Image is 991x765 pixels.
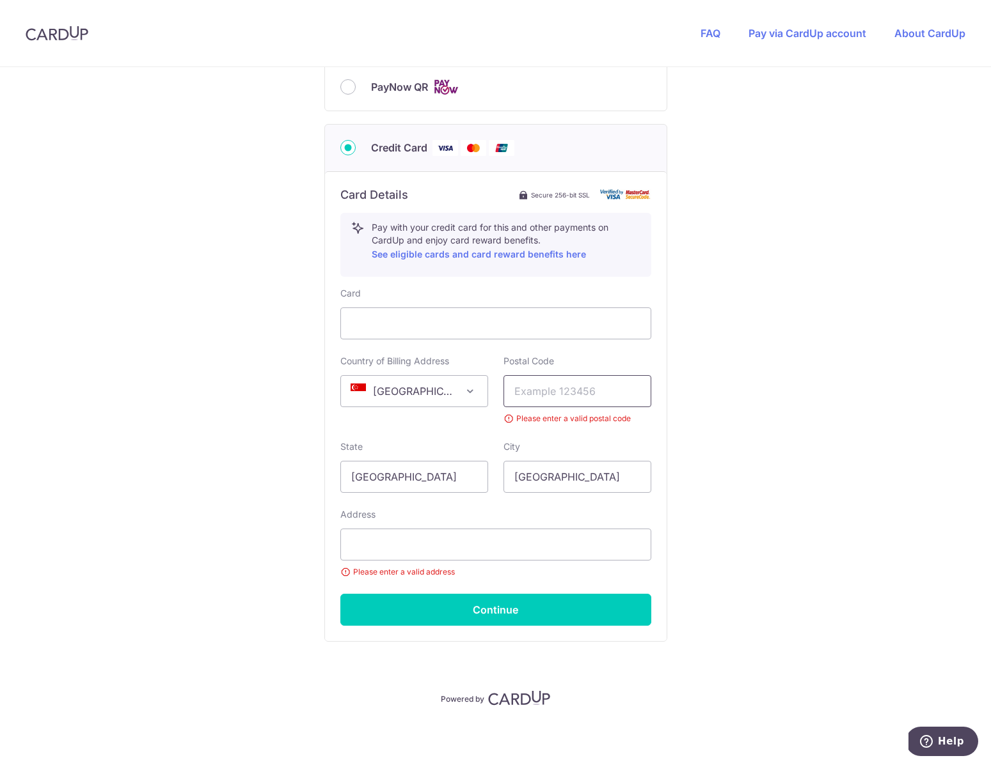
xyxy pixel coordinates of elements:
[351,316,640,331] iframe: Secure card payment input frame
[488,690,551,706] img: CardUp
[503,355,554,367] label: Postal Code
[503,375,651,407] input: Example 123456
[894,27,965,40] a: About CardUp
[340,287,361,300] label: Card
[701,27,720,40] a: FAQ
[489,140,514,156] img: Union Pay
[341,376,488,406] span: Singapore
[461,140,486,156] img: Mastercard
[432,140,458,156] img: Visa
[372,221,640,262] p: Pay with your credit card for this and other payments on CardUp and enjoy card reward benefits.
[531,190,590,200] span: Secure 256-bit SSL
[441,692,484,704] p: Powered by
[600,189,651,200] img: card secure
[908,727,978,759] iframe: Opens a widget where you can find more information
[340,594,651,626] button: Continue
[433,79,459,95] img: Cards logo
[340,566,651,578] small: Please enter a valid address
[503,412,651,425] small: Please enter a valid postal code
[340,187,408,203] h6: Card Details
[340,508,376,521] label: Address
[340,140,651,156] div: Credit Card Visa Mastercard Union Pay
[340,79,651,95] div: PayNow QR Cards logo
[372,249,586,259] a: See eligible cards and card reward benefits here
[503,440,520,453] label: City
[371,79,428,95] span: PayNow QR
[26,26,88,41] img: CardUp
[749,27,866,40] a: Pay via CardUp account
[371,140,427,155] span: Credit Card
[340,375,488,407] span: Singapore
[340,440,363,453] label: State
[340,355,449,367] label: Country of Billing Address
